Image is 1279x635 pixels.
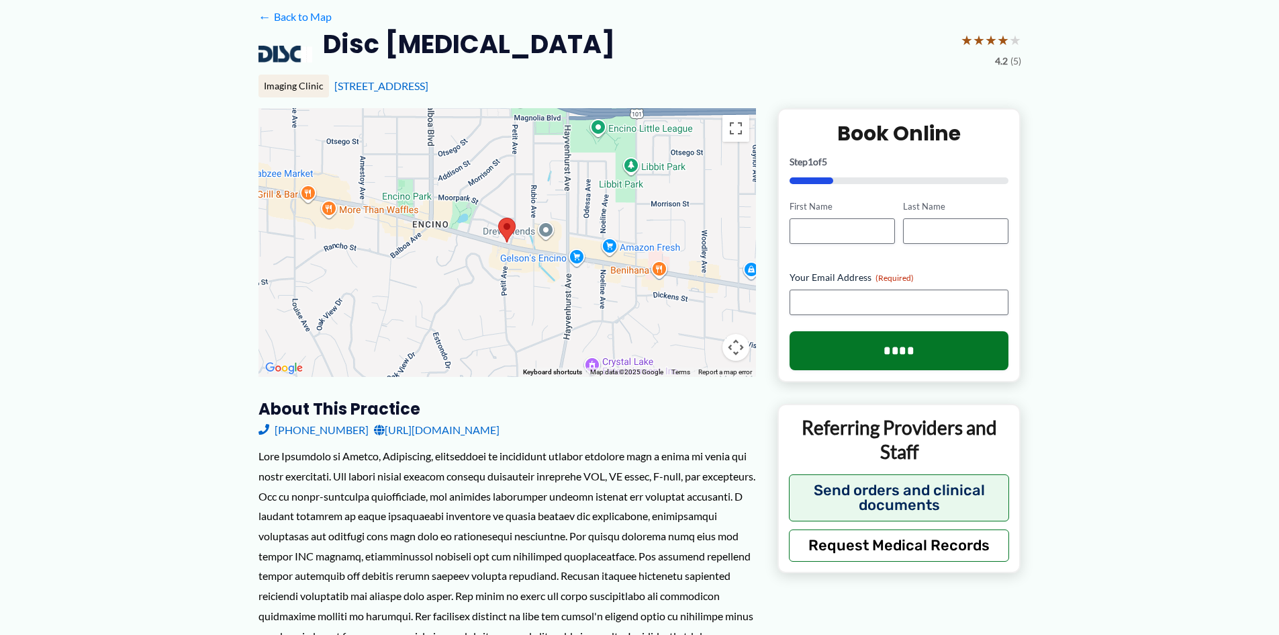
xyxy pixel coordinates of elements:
a: [STREET_ADDRESS] [334,79,428,92]
span: Map data ©2025 Google [590,368,663,376]
h3: About this practice [258,398,756,419]
span: ★ [973,28,985,52]
label: First Name [790,200,895,213]
span: 1 [808,156,813,167]
label: Your Email Address [790,271,1009,284]
span: ★ [961,28,973,52]
a: [PHONE_NUMBER] [258,420,369,440]
button: Request Medical Records [789,530,1010,562]
p: Referring Providers and Staff [789,415,1010,464]
button: Toggle fullscreen view [722,115,749,142]
a: ←Back to Map [258,7,332,27]
span: ★ [1009,28,1021,52]
button: Keyboard shortcuts [523,368,582,377]
span: (Required) [875,273,914,283]
span: (5) [1010,52,1021,70]
img: Google [262,359,306,377]
h2: Book Online [790,120,1009,146]
span: ← [258,10,271,23]
a: Terms (opens in new tab) [671,368,690,376]
button: Send orders and clinical documents [789,474,1010,521]
a: [URL][DOMAIN_NAME] [374,420,500,440]
button: Map camera controls [722,334,749,361]
span: ★ [997,28,1009,52]
p: Step of [790,157,1009,167]
div: Imaging Clinic [258,75,329,97]
h2: Disc [MEDICAL_DATA] [323,28,615,60]
span: 4.2 [995,52,1008,70]
label: Last Name [903,200,1008,213]
span: ★ [985,28,997,52]
span: 5 [822,156,827,167]
a: Report a map error [698,368,752,376]
a: Open this area in Google Maps (opens a new window) [262,359,306,377]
